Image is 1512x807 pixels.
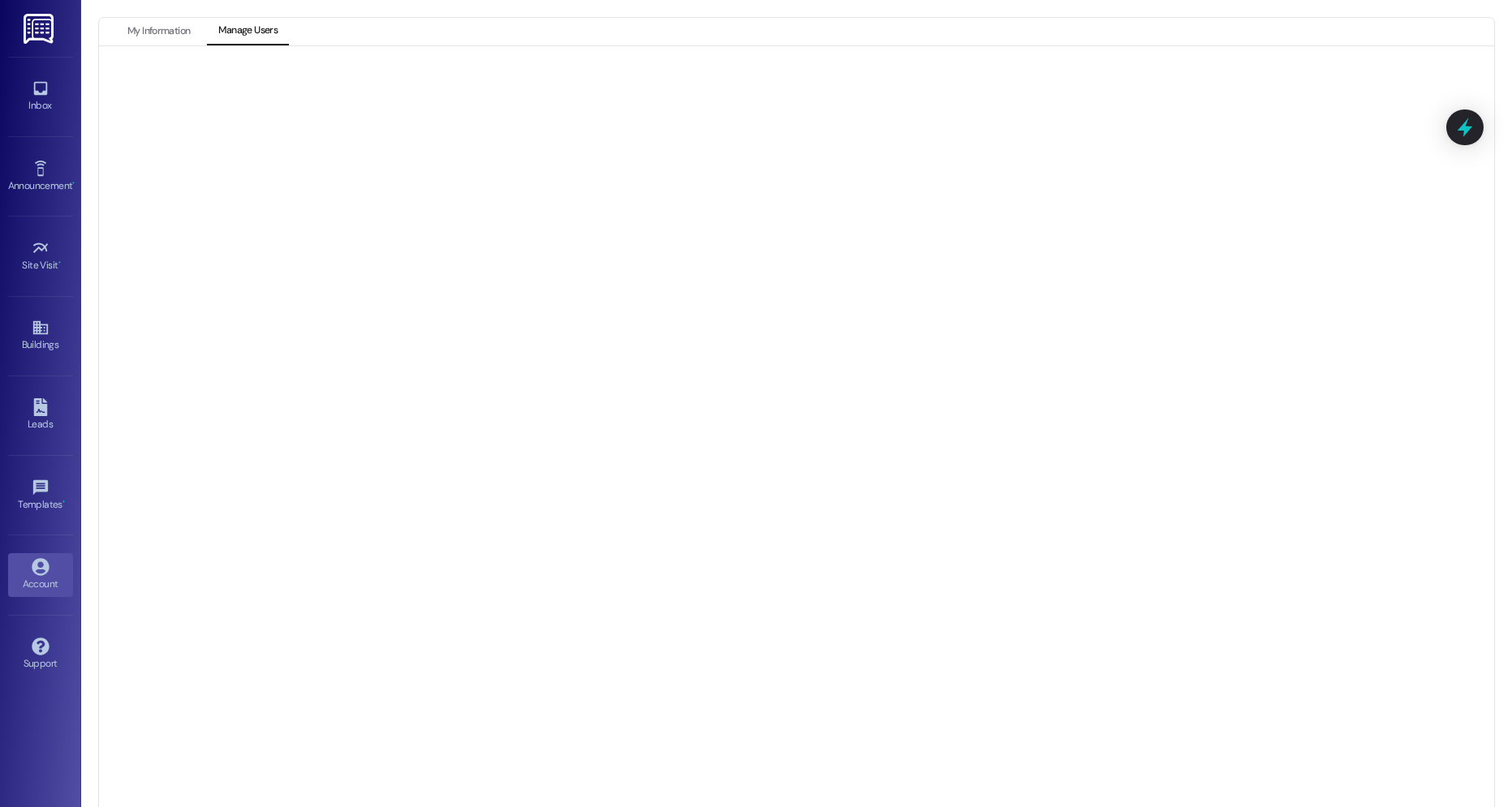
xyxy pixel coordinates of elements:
a: Buildings [8,314,73,358]
a: Site Visit • [8,234,73,278]
span: • [58,257,61,268]
button: My Information [116,18,201,45]
a: Support [8,633,73,676]
button: Manage Users [207,18,289,45]
img: ResiDesk Logo [24,14,57,44]
a: Templates • [8,474,73,517]
a: Account [8,553,73,597]
span: • [72,178,75,189]
iframe: retool [132,79,1477,790]
span: • [62,496,65,508]
a: Inbox [8,75,73,118]
a: Leads [8,393,73,437]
